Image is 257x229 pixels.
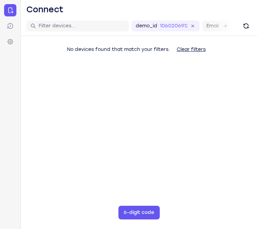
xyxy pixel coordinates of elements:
[4,4,16,16] a: Connect
[67,46,170,52] span: No devices found that match your filters.
[39,23,125,29] input: Filter devices...
[136,23,157,29] label: demo_id
[171,43,211,56] button: Clear filters
[4,20,16,32] a: Sessions
[241,21,252,31] button: Refresh
[26,4,64,15] h1: Connect
[206,23,219,29] label: Email
[118,206,160,219] button: 6-digit code
[4,36,16,48] a: Settings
